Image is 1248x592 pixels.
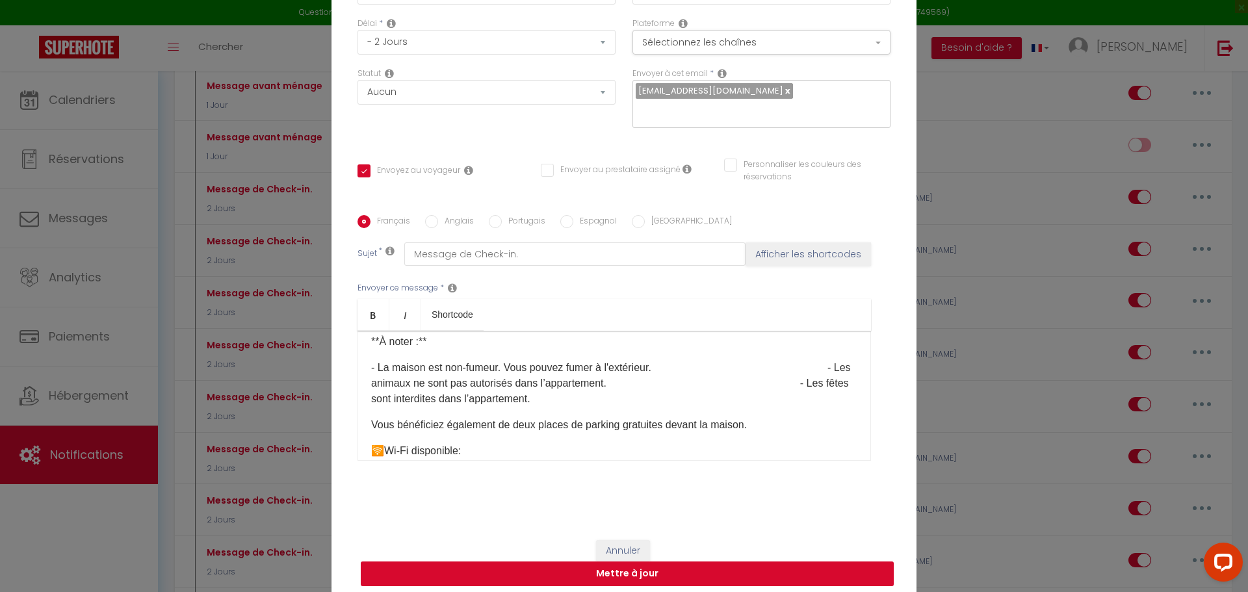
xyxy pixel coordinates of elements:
label: Sujet [357,248,377,261]
i: Subject [385,246,395,256]
label: Plateforme [632,18,675,30]
p: - La maison est non-fumeur. Vous pouvez fumer à l'extérieur. - Les animaux ne sont pas autorisés ... [371,360,857,407]
label: Envoyer à cet email [632,68,708,80]
a: Italic [389,299,421,330]
label: Statut [357,68,381,80]
a: Shortcode [421,299,484,330]
button: Mettre à jour [361,561,894,586]
label: Espagnol [573,215,617,229]
label: Portugais [502,215,545,229]
i: Booking status [385,68,394,79]
label: Délai [357,18,377,30]
a: Bold [357,299,389,330]
p: 🛜Wi-Fi disponible: [371,443,857,459]
label: Anglais [438,215,474,229]
i: Envoyer au prestataire si il est assigné [682,164,692,174]
span: [EMAIL_ADDRESS][DOMAIN_NAME] [638,84,783,97]
button: Afficher les shortcodes [746,242,871,266]
button: Annuler [596,540,650,562]
label: [GEOGRAPHIC_DATA] [645,215,732,229]
i: Recipient [718,68,727,79]
i: Action Time [387,18,396,29]
label: Français [370,215,410,229]
button: Sélectionnez les chaînes [632,30,890,55]
i: Message [448,283,457,293]
i: Envoyer au voyageur [464,165,473,175]
i: Action Channel [679,18,688,29]
p: Vous bénéficiez également de deux places de parking gratuites devant la maison. [371,417,857,433]
label: Envoyer ce message [357,282,438,294]
iframe: LiveChat chat widget [1193,537,1248,592]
